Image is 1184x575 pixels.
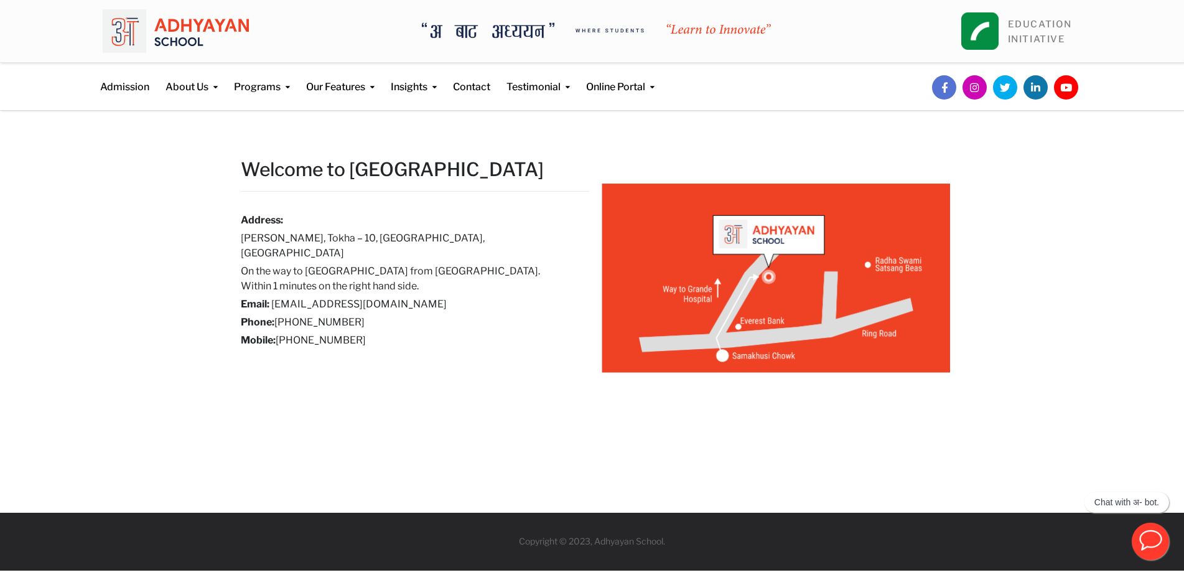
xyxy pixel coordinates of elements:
img: square_leapfrog [961,12,999,50]
a: Copyright © 2023, Adhyayan School. [519,536,665,546]
strong: Email: [241,298,269,310]
a: Contact [453,63,490,95]
h6: [PHONE_NUMBER] [241,333,571,348]
h2: Welcome to [GEOGRAPHIC_DATA] [241,157,589,181]
p: Chat with अ- bot. [1094,497,1159,508]
strong: Address: [241,214,283,226]
a: Online Portal [586,63,655,95]
a: [EMAIL_ADDRESS][DOMAIN_NAME] [271,298,447,310]
a: About Us [165,63,218,95]
a: EDUCATIONINITIATIVE [1008,19,1072,45]
img: logo [103,9,249,53]
a: Our Features [306,63,375,95]
a: Testimonial [506,63,570,95]
a: Admission [100,63,149,95]
strong: Mobile: [241,334,276,346]
img: A Bata Adhyayan where students learn to Innovate [422,22,771,39]
a: Insights [391,63,437,95]
strong: Phone: [241,316,274,328]
a: Programs [234,63,290,95]
img: Adhyayan - Map [602,184,950,373]
h6: On the way to [GEOGRAPHIC_DATA] from [GEOGRAPHIC_DATA]. Within 1 minutes on the right hand side. [241,264,571,294]
h6: [PHONE_NUMBER] [241,315,571,330]
h6: [PERSON_NAME], Tokha – 10, [GEOGRAPHIC_DATA], [GEOGRAPHIC_DATA] [241,231,571,261]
